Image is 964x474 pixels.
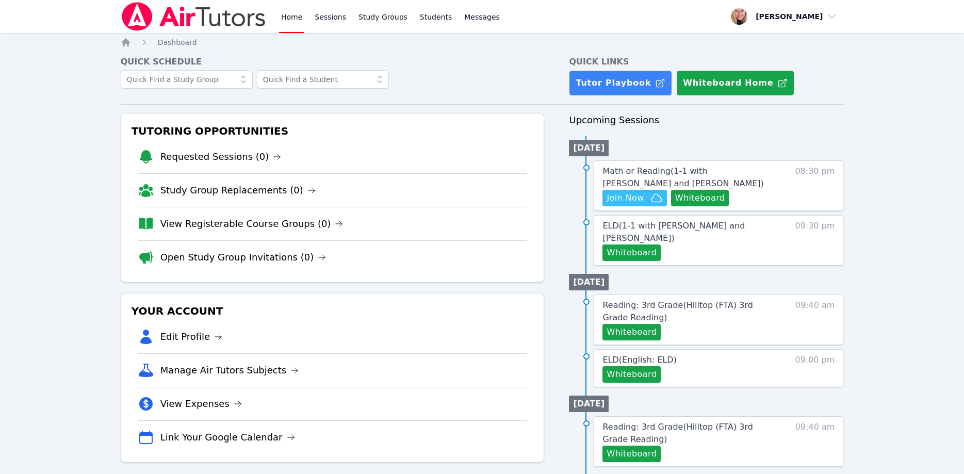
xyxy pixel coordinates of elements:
input: Quick Find a Study Group [121,70,253,89]
h4: Quick Links [569,56,843,68]
span: Reading: 3rd Grade ( Hilltop (FTA) 3rd Grade Reading ) [602,300,753,322]
span: Messages [464,12,500,22]
h4: Quick Schedule [121,56,545,68]
span: ELD ( 1-1 with [PERSON_NAME] and [PERSON_NAME] ) [602,221,745,243]
img: Air Tutors [121,2,267,31]
a: Reading: 3rd Grade(Hilltop (FTA) 3rd Grade Reading) [602,421,776,446]
span: 08:30 pm [795,165,835,206]
a: Reading: 3rd Grade(Hilltop (FTA) 3rd Grade Reading) [602,299,776,324]
span: Math or Reading ( 1-1 with [PERSON_NAME] and [PERSON_NAME] ) [602,166,763,188]
nav: Breadcrumb [121,37,844,47]
a: Edit Profile [160,330,223,344]
a: Manage Air Tutors Subjects [160,363,299,378]
a: View Expenses [160,397,242,411]
button: Whiteboard [602,324,661,340]
span: ELD ( English: ELD ) [602,355,676,365]
a: Open Study Group Invitations (0) [160,250,326,265]
button: Whiteboard [602,244,661,261]
a: Dashboard [158,37,197,47]
h3: Tutoring Opportunities [129,122,536,140]
a: Requested Sessions (0) [160,150,282,164]
li: [DATE] [569,274,609,290]
a: Math or Reading(1-1 with [PERSON_NAME] and [PERSON_NAME]) [602,165,776,190]
h3: Your Account [129,302,536,320]
button: Whiteboard Home [676,70,794,96]
span: Dashboard [158,38,197,46]
a: ELD(English: ELD) [602,354,676,366]
a: Study Group Replacements (0) [160,183,316,198]
a: ELD(1-1 with [PERSON_NAME] and [PERSON_NAME]) [602,220,776,244]
span: Reading: 3rd Grade ( Hilltop (FTA) 3rd Grade Reading ) [602,422,753,444]
span: 09:30 pm [795,220,835,261]
button: Whiteboard [602,366,661,383]
span: 09:00 pm [795,354,835,383]
h3: Upcoming Sessions [569,113,843,127]
span: 09:40 am [795,421,835,462]
button: Whiteboard [671,190,729,206]
span: Join Now [607,192,644,204]
li: [DATE] [569,140,609,156]
a: Tutor Playbook [569,70,672,96]
a: View Registerable Course Groups (0) [160,217,344,231]
input: Quick Find a Student [257,70,389,89]
button: Whiteboard [602,446,661,462]
li: [DATE] [569,396,609,412]
a: Link Your Google Calendar [160,430,295,445]
button: Join Now [602,190,666,206]
span: 09:40 am [795,299,835,340]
